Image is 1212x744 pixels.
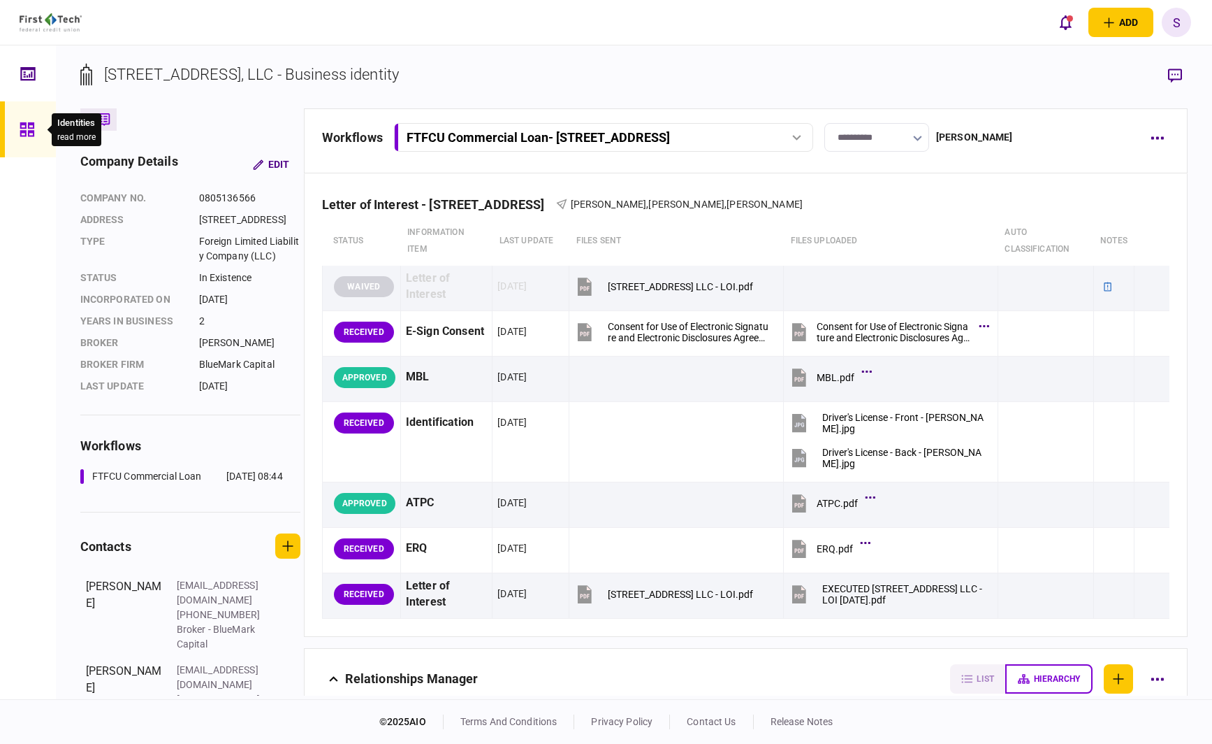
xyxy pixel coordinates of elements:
[687,716,736,727] a: contact us
[497,496,527,510] div: [DATE]
[591,716,652,727] a: privacy policy
[406,533,488,564] div: ERQ
[789,487,872,519] button: ATPC.pdf
[57,116,96,130] div: Identities
[199,292,300,307] div: [DATE]
[80,271,185,285] div: status
[92,469,202,484] div: FTFCU Commercial Loan
[226,469,283,484] div: [DATE] 08:44
[727,199,803,210] span: [PERSON_NAME]
[822,447,986,469] div: Driver's License - Back - Jeremy Hamilton.jpg
[950,664,1005,694] button: list
[406,487,488,519] div: ATPC
[817,498,858,509] div: ATPC.pdf
[817,321,972,343] div: Consent for Use of Electronic Signature and Electronic Disclosures Agreement Editable.pdf
[379,715,444,729] div: © 2025 AIO
[80,213,185,227] div: address
[80,436,300,455] div: workflows
[789,533,867,564] button: ERQ.pdf
[497,415,527,429] div: [DATE]
[608,281,753,292] div: 506 E 6th Street Del Rio TX LLC - LOI.pdf
[574,271,753,302] button: 506 E 6th Street Del Rio TX LLC - LOI.pdf
[497,279,527,293] div: [DATE]
[334,322,394,343] div: RECEIVED
[569,217,784,266] th: files sent
[199,379,300,394] div: [DATE]
[80,357,185,372] div: broker firm
[20,13,82,31] img: client company logo
[1051,8,1080,37] button: open notifications list
[80,336,185,350] div: Broker
[1005,664,1093,694] button: hierarchy
[80,152,178,177] div: company details
[1034,674,1080,684] span: hierarchy
[460,716,557,727] a: terms and conditions
[817,543,853,555] div: ERQ.pdf
[80,537,131,556] div: contacts
[86,578,163,652] div: [PERSON_NAME]
[334,367,395,388] div: APPROVED
[199,271,300,285] div: In Existence
[80,314,185,329] div: years in business
[789,578,986,610] button: EXECUTED 506 E 6th Street Del Rio TX LLC - LOI 9.2.25.pdf
[345,664,479,694] div: Relationships Manager
[724,199,727,210] span: ,
[574,316,771,348] button: Consent for Use of Electronic Signature and Electronic Disclosures Agreement Editable.pdf
[86,663,163,722] div: [PERSON_NAME]
[977,674,994,684] span: list
[199,314,300,329] div: 2
[406,271,488,303] div: Letter of Interest
[998,217,1093,266] th: auto classification
[177,622,268,652] div: Broker - BlueMark Capital
[789,316,986,348] button: Consent for Use of Electronic Signature and Electronic Disclosures Agreement Editable.pdf
[322,128,383,147] div: workflows
[177,608,268,622] div: [PHONE_NUMBER]
[80,191,185,206] div: company no.
[936,130,1013,145] div: [PERSON_NAME]
[199,213,300,227] div: [STREET_ADDRESS]
[199,357,300,372] div: BlueMark Capital
[648,199,724,210] span: [PERSON_NAME]
[406,578,488,610] div: Letter of Interest
[334,413,394,434] div: RECEIVED
[497,587,527,601] div: [DATE]
[789,442,986,473] button: Driver's License - Back - Jeremy Hamilton.jpg
[334,584,394,605] div: RECEIVED
[322,217,400,266] th: status
[394,123,813,152] button: FTFCU Commercial Loan- [STREET_ADDRESS]
[104,63,399,86] div: [STREET_ADDRESS], LLC - Business identity
[334,538,394,559] div: RECEIVED
[492,217,569,266] th: last update
[497,541,527,555] div: [DATE]
[497,370,527,384] div: [DATE]
[784,217,998,266] th: Files uploaded
[1093,217,1134,266] th: notes
[177,578,268,608] div: [EMAIL_ADDRESS][DOMAIN_NAME]
[646,199,648,210] span: ,
[608,321,771,343] div: Consent for Use of Electronic Signature and Electronic Disclosures Agreement Editable.pdf
[497,324,527,338] div: [DATE]
[608,589,753,600] div: 506 E 6th Street Del Rio TX LLC - LOI.pdf
[574,578,753,610] button: 506 E 6th Street Del Rio TX LLC - LOI.pdf
[822,583,986,606] div: EXECUTED 506 E 6th Street Del Rio TX LLC - LOI 9.2.25.pdf
[571,199,647,210] span: [PERSON_NAME]
[334,493,395,514] div: APPROVED
[1162,8,1191,37] button: S
[199,191,300,206] div: 0805136566
[199,234,300,264] div: Foreign Limited Liability Company (LLC)
[407,130,670,145] div: FTFCU Commercial Loan - [STREET_ADDRESS]
[1088,8,1153,37] button: open adding identity options
[771,716,833,727] a: release notes
[177,692,268,707] div: [PHONE_NUMBER]
[242,152,300,177] button: Edit
[406,316,488,348] div: E-Sign Consent
[80,379,185,394] div: last update
[80,234,185,264] div: Type
[334,276,394,297] div: WAIVED
[177,663,268,692] div: [EMAIL_ADDRESS][DOMAIN_NAME]
[789,362,868,393] button: MBL.pdf
[817,372,854,383] div: MBL.pdf
[822,412,986,434] div: Driver's License - Front - Jeremy Hamilton.jpg
[199,336,300,350] div: [PERSON_NAME]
